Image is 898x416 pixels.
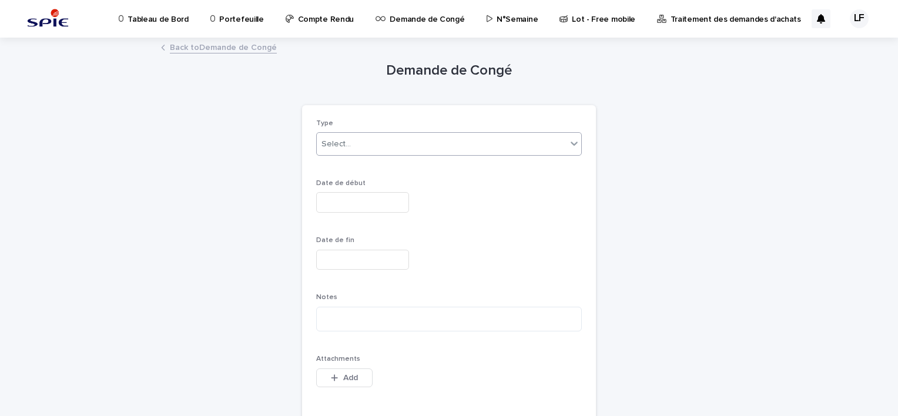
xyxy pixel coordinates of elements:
[316,237,354,244] span: Date de fin
[316,180,366,187] span: Date de début
[316,368,373,387] button: Add
[316,355,360,363] span: Attachments
[24,7,72,31] img: svstPd6MQfCT1uX1QGkG
[316,120,333,127] span: Type
[321,138,351,150] div: Select...
[850,9,869,28] div: LF
[302,62,596,79] h1: Demande de Congé
[316,294,337,301] span: Notes
[170,40,277,53] a: Back toDemande de Congé
[343,374,358,382] span: Add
